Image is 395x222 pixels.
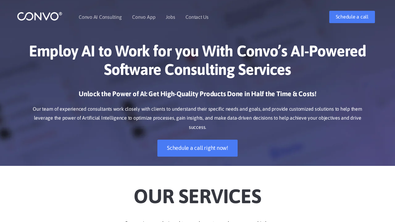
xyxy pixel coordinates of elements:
a: Jobs [166,14,175,19]
a: Convo App [132,14,155,19]
a: Schedule a call right now! [157,140,238,157]
a: Schedule a call [329,11,375,23]
h1: Employ AI to Work for you With Convo’s AI-Powered Software Consulting Services [26,42,369,83]
a: Contact Us [185,14,209,19]
a: Convo AI Consulting [79,14,122,19]
img: logo_1.png [17,11,62,21]
p: Our team of experienced consultants work closely with clients to understand their specific needs ... [26,105,369,132]
h2: Our Services [26,175,369,210]
h3: Unlock the Power of AI: Get High-Quality Products Done in Half the Time & Costs! [26,89,369,103]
